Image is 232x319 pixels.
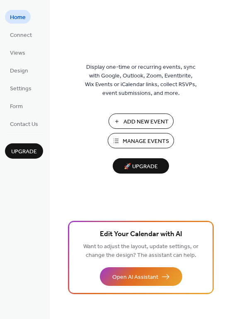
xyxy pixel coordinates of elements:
[85,63,197,98] span: Display one-time or recurring events, sync with Google, Outlook, Zoom, Eventbrite, Wix Events or ...
[10,67,28,75] span: Design
[123,137,169,146] span: Manage Events
[5,63,33,77] a: Design
[112,273,158,282] span: Open AI Assistant
[5,28,37,41] a: Connect
[5,99,28,113] a: Form
[113,158,169,174] button: 🚀 Upgrade
[100,267,182,286] button: Open AI Assistant
[5,46,30,59] a: Views
[10,102,23,111] span: Form
[5,117,43,130] a: Contact Us
[10,85,31,93] span: Settings
[118,161,164,172] span: 🚀 Upgrade
[5,81,36,95] a: Settings
[10,49,25,58] span: Views
[83,241,198,261] span: Want to adjust the layout, update settings, or change the design? The assistant can help.
[123,118,169,126] span: Add New Event
[5,143,43,159] button: Upgrade
[108,133,174,148] button: Manage Events
[11,147,37,156] span: Upgrade
[109,114,174,129] button: Add New Event
[100,229,182,240] span: Edit Your Calendar with AI
[10,120,38,129] span: Contact Us
[10,13,26,22] span: Home
[5,10,31,24] a: Home
[10,31,32,40] span: Connect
